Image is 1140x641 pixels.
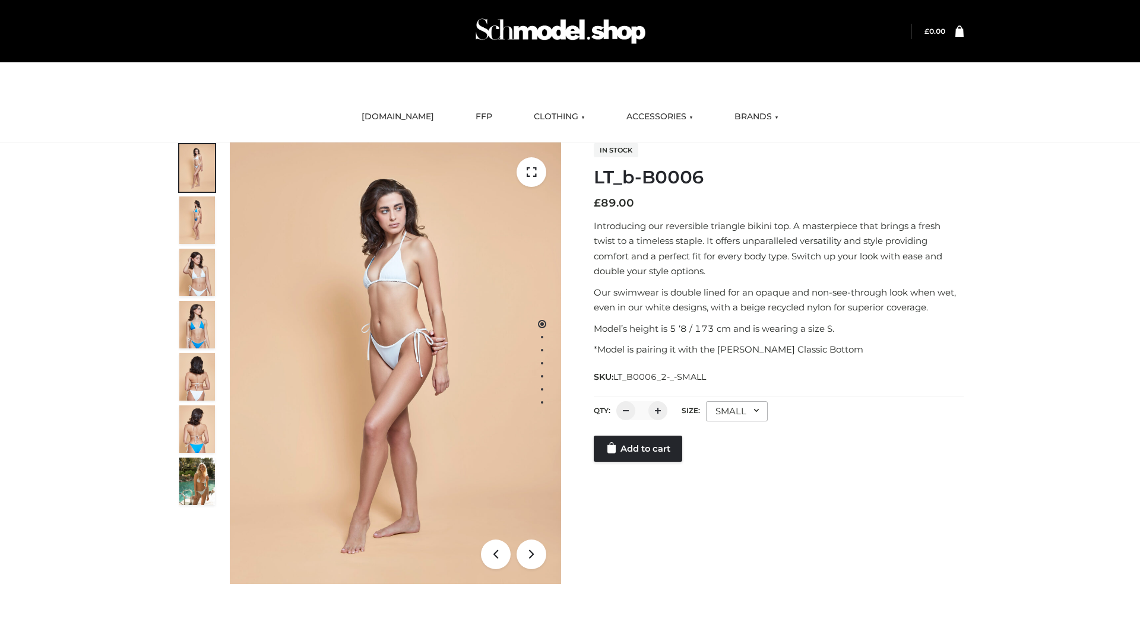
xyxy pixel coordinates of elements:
span: In stock [594,143,638,157]
span: LT_B0006_2-_-SMALL [613,372,706,382]
span: £ [924,27,929,36]
p: *Model is pairing it with the [PERSON_NAME] Classic Bottom [594,342,964,357]
span: SKU: [594,370,707,384]
p: Model’s height is 5 ‘8 / 173 cm and is wearing a size S. [594,321,964,337]
a: Add to cart [594,436,682,462]
div: SMALL [706,401,768,421]
p: Our swimwear is double lined for an opaque and non-see-through look when wet, even in our white d... [594,285,964,315]
a: [DOMAIN_NAME] [353,104,443,130]
a: ACCESSORIES [617,104,702,130]
a: CLOTHING [525,104,594,130]
p: Introducing our reversible triangle bikini top. A masterpiece that brings a fresh twist to a time... [594,218,964,279]
img: ArielClassicBikiniTop_CloudNine_AzureSky_OW114ECO_8-scaled.jpg [179,405,215,453]
a: BRANDS [726,104,787,130]
label: Size: [682,406,700,415]
label: QTY: [594,406,610,415]
span: £ [594,196,601,210]
a: £0.00 [924,27,945,36]
img: ArielClassicBikiniTop_CloudNine_AzureSky_OW114ECO_4-scaled.jpg [179,301,215,348]
img: Schmodel Admin 964 [471,8,650,55]
img: ArielClassicBikiniTop_CloudNine_AzureSky_OW114ECO_3-scaled.jpg [179,249,215,296]
img: ArielClassicBikiniTop_CloudNine_AzureSky_OW114ECO_2-scaled.jpg [179,196,215,244]
a: FFP [467,104,501,130]
img: ArielClassicBikiniTop_CloudNine_AzureSky_OW114ECO_7-scaled.jpg [179,353,215,401]
bdi: 89.00 [594,196,634,210]
img: ArielClassicBikiniTop_CloudNine_AzureSky_OW114ECO_1-scaled.jpg [179,144,215,192]
bdi: 0.00 [924,27,945,36]
img: Arieltop_CloudNine_AzureSky2.jpg [179,458,215,505]
img: ArielClassicBikiniTop_CloudNine_AzureSky_OW114ECO_1 [230,142,561,584]
h1: LT_b-B0006 [594,167,964,188]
